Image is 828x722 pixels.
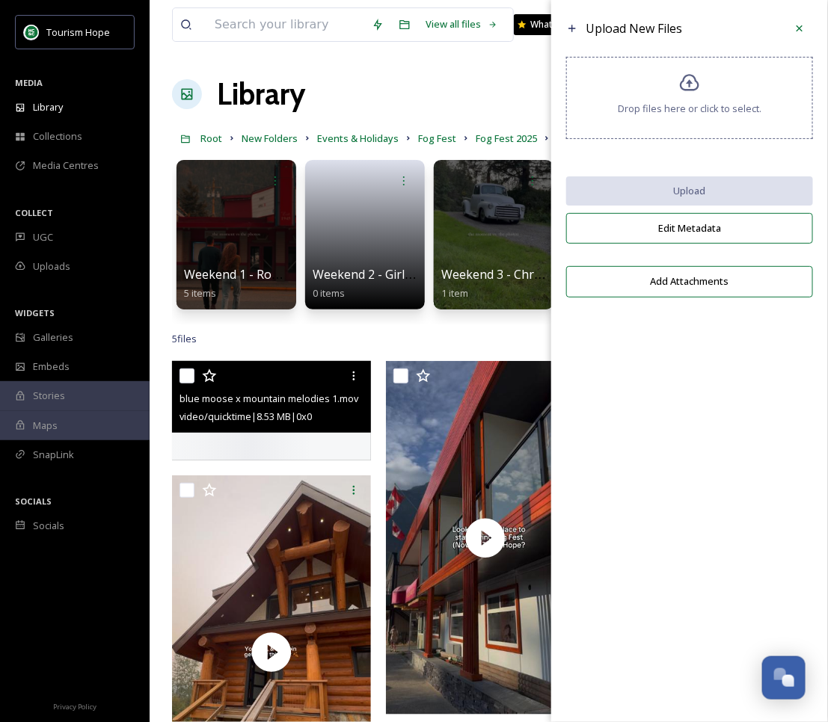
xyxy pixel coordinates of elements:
span: Stories [33,389,65,403]
a: New Folders [242,129,298,147]
span: Galleries [33,330,73,345]
span: SnapLink [33,448,74,462]
span: Events & Holidays [317,132,399,145]
span: Drop files here or click to select. [618,102,761,116]
span: Collections [33,129,82,144]
a: What's New [514,14,589,35]
span: 5 items [184,286,216,300]
a: Weekend 1 - Romance in the Mist5 items [184,268,371,300]
a: Privacy Policy [53,697,96,715]
span: SOCIALS [15,496,52,507]
button: Add Attachments [566,266,813,297]
span: COLLECT [15,207,53,218]
a: Root [200,129,222,147]
span: Media Centres [33,158,99,173]
span: MEDIA [15,77,43,88]
span: Uploads [33,259,70,274]
img: logo.png [24,25,39,40]
span: Upload New Files [586,20,682,37]
a: Fog Fest 2025 [476,129,537,147]
span: Library [33,100,63,114]
span: Weekend 2 - Girls gone foggy [313,266,479,283]
span: video/quicktime | 8.53 MB | 0 x 0 [180,410,312,423]
a: Library [217,72,305,117]
a: Events & Holidays [317,129,399,147]
button: Upload [566,176,813,206]
span: Privacy Policy [53,702,96,712]
a: View all files [418,10,506,39]
span: blue moose x mountain melodies 1.mov [180,392,358,405]
span: 1 item [441,286,468,300]
span: Weekend 1 - Romance in the Mist [184,266,371,283]
span: Socials [33,519,64,533]
span: UGC [33,230,53,244]
a: Fog Fest [418,129,456,147]
img: thumbnail [386,361,585,715]
span: Weekend 3 - Christmas [441,266,571,283]
a: Weekend 3 - Christmas1 item [441,268,571,300]
span: Fog Fest 2025 [476,132,537,145]
span: 5 file s [172,332,197,346]
span: Fog Fest [418,132,456,145]
a: Weekend 2 - Girls gone foggy0 items [313,268,479,300]
span: 0 items [313,286,345,300]
input: Search your library [207,8,364,41]
span: WIDGETS [15,307,55,318]
span: New Folders [242,132,298,145]
span: Embeds [33,360,70,374]
span: Tourism Hope [46,25,110,39]
button: Edit Metadata [566,213,813,244]
span: Maps [33,419,58,433]
button: Open Chat [762,656,806,700]
span: Root [200,132,222,145]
